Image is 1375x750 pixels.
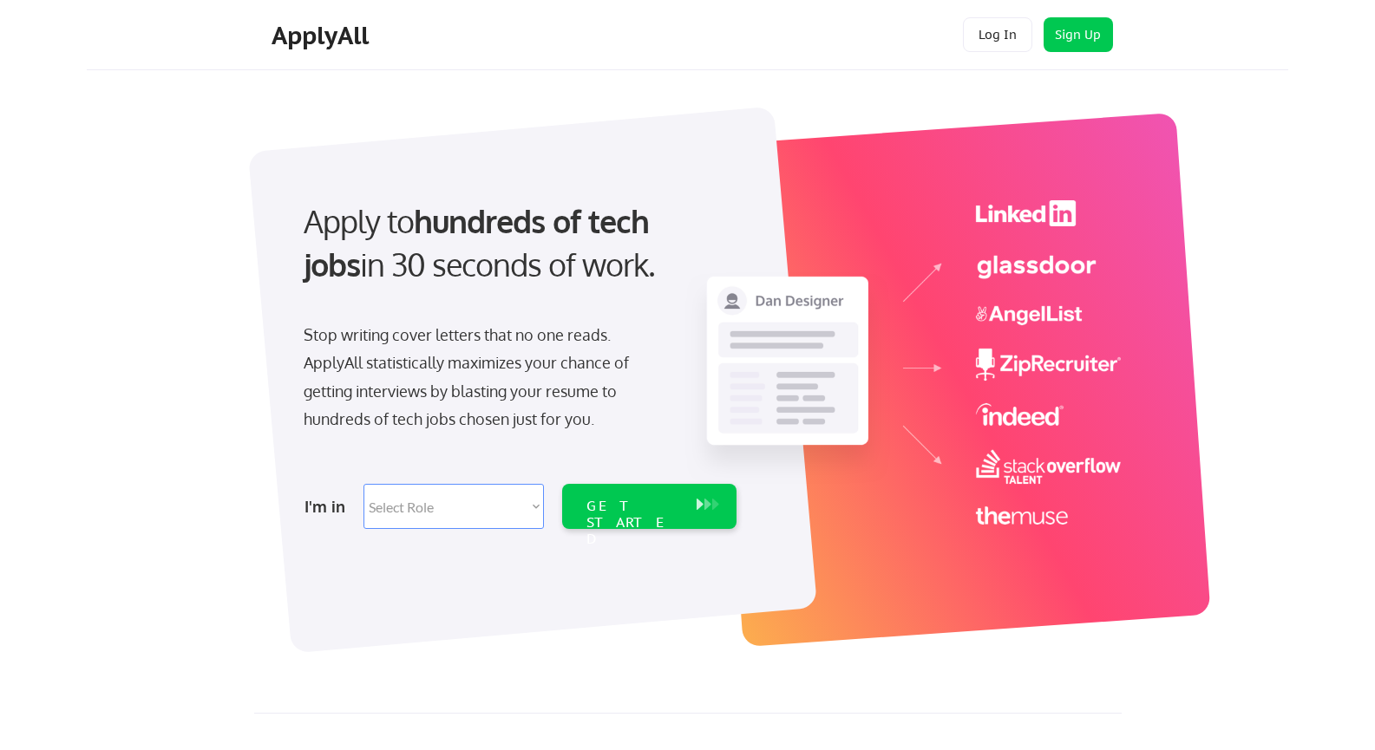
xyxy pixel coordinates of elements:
[304,199,730,287] div: Apply to in 30 seconds of work.
[304,492,353,520] div: I'm in
[1044,17,1113,52] button: Sign Up
[963,17,1032,52] button: Log In
[304,321,660,434] div: Stop writing cover letters that no one reads. ApplyAll statistically maximizes your chance of get...
[586,498,679,548] div: GET STARTED
[272,21,374,50] div: ApplyAll
[304,201,657,284] strong: hundreds of tech jobs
